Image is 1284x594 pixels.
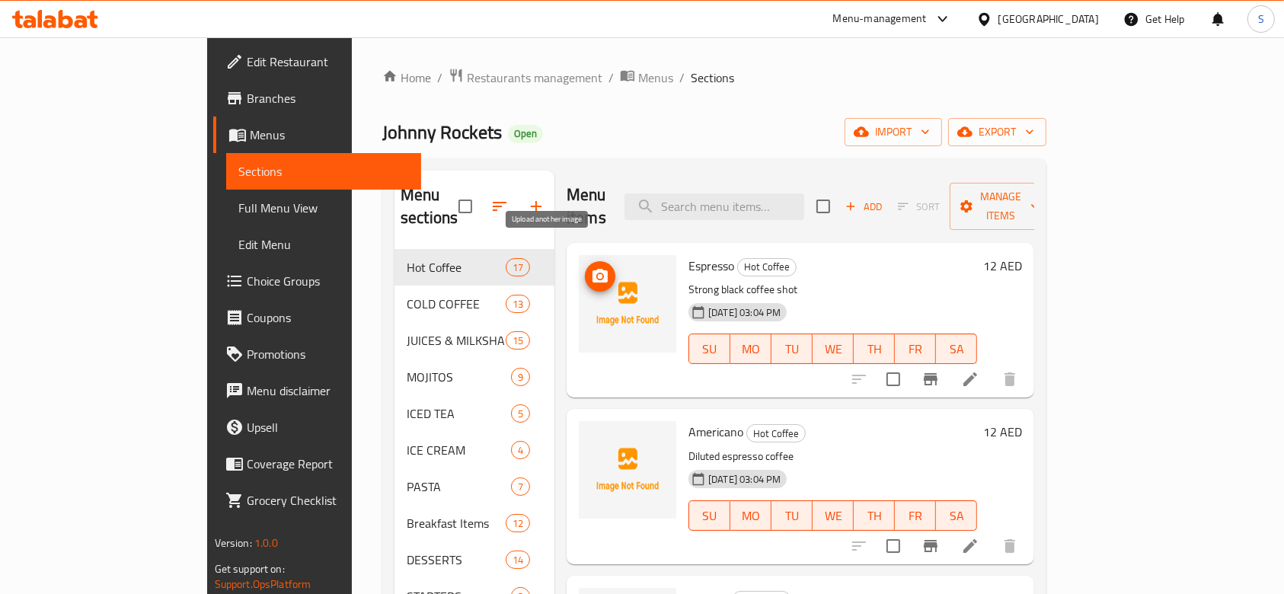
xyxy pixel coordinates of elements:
button: TU [771,334,813,364]
span: Add item [839,195,888,219]
span: FR [901,338,930,360]
span: TU [778,338,806,360]
span: Hot Coffee [747,425,805,442]
span: Grocery Checklist [247,491,410,509]
span: [DATE] 03:04 PM [702,305,787,320]
span: Branches [247,89,410,107]
h6: 12 AED [983,421,1022,442]
button: SA [936,500,977,531]
a: Edit menu item [961,370,979,388]
div: Breakfast Items12 [394,505,554,541]
a: Full Menu View [226,190,422,226]
div: DESSERTS14 [394,541,554,578]
span: Edit Menu [238,235,410,254]
button: Manage items [950,183,1052,230]
a: Coverage Report [213,445,422,482]
a: Edit menu item [961,537,979,555]
div: ICE CREAM [407,441,511,459]
span: Upsell [247,418,410,436]
a: Support.OpsPlatform [215,574,311,594]
a: Choice Groups [213,263,422,299]
div: COLD COFFEE13 [394,286,554,322]
h2: Menu items [567,184,606,229]
span: Hot Coffee [738,258,796,276]
span: Select section [807,190,839,222]
span: Manage items [962,187,1040,225]
span: SA [942,338,971,360]
span: export [960,123,1034,142]
span: Select all sections [449,190,481,222]
div: JUICES & MILKSHAKES15 [394,322,554,359]
button: Branch-specific-item [912,361,949,398]
a: Coupons [213,299,422,336]
button: Add [839,195,888,219]
span: COLD COFFEE [407,295,506,313]
span: ICED TEA [407,404,511,423]
span: Johnny Rockets [382,115,502,149]
span: Edit Restaurant [247,53,410,71]
span: Sections [238,162,410,180]
span: FR [901,505,930,527]
a: Menus [213,117,422,153]
button: MO [730,500,771,531]
button: Branch-specific-item [912,528,949,564]
div: JUICES & MILKSHAKES [407,331,506,350]
div: ICE CREAM4 [394,432,554,468]
span: Coupons [247,308,410,327]
button: delete [992,528,1028,564]
div: items [511,368,530,386]
li: / [437,69,442,87]
button: TH [854,334,895,364]
span: MO [736,338,765,360]
div: items [511,477,530,496]
span: Full Menu View [238,199,410,217]
span: Choice Groups [247,272,410,290]
a: Menus [620,68,673,88]
nav: breadcrumb [382,68,1046,88]
input: search [624,193,804,220]
span: Menus [638,69,673,87]
span: SU [695,505,724,527]
a: Restaurants management [449,68,602,88]
div: items [506,258,530,276]
span: Americano [688,420,743,443]
div: Menu-management [833,10,927,28]
span: MOJITOS [407,368,511,386]
span: S [1258,11,1264,27]
a: Sections [226,153,422,190]
img: Espresso [579,255,676,353]
div: items [511,404,530,423]
span: Promotions [247,345,410,363]
div: [GEOGRAPHIC_DATA] [998,11,1099,27]
span: TH [860,338,889,360]
span: TH [860,505,889,527]
span: 15 [506,334,529,348]
a: Branches [213,80,422,117]
span: WE [819,338,848,360]
button: WE [813,334,854,364]
div: Open [508,125,543,143]
button: TU [771,500,813,531]
span: Breakfast Items [407,514,506,532]
button: upload picture [585,261,615,292]
span: Select section first [888,195,950,219]
span: Espresso [688,254,734,277]
span: Get support on: [215,559,285,579]
button: WE [813,500,854,531]
button: Add section [518,188,554,225]
span: [DATE] 03:04 PM [702,472,787,487]
div: Hot Coffee [746,424,806,442]
span: Version: [215,533,252,553]
span: SA [942,505,971,527]
span: Restaurants management [467,69,602,87]
span: PASTA [407,477,511,496]
span: Coverage Report [247,455,410,473]
div: items [511,441,530,459]
div: Hot Coffee17 [394,249,554,286]
span: DESSERTS [407,551,506,569]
